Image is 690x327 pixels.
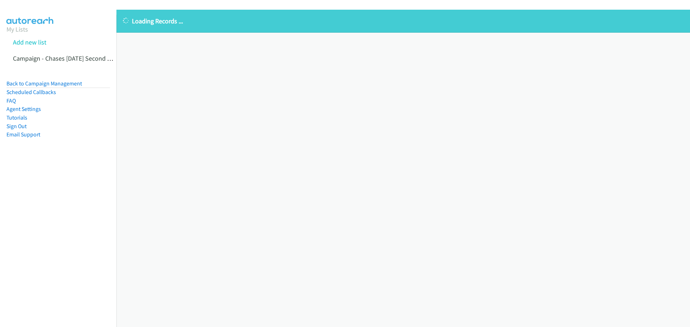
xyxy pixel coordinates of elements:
[6,97,16,104] a: FAQ
[6,89,56,95] a: Scheduled Callbacks
[6,131,40,138] a: Email Support
[123,16,684,26] p: Loading Records ...
[13,38,46,46] a: Add new list
[6,106,41,112] a: Agent Settings
[6,114,27,121] a: Tutorials
[6,123,27,130] a: Sign Out
[13,54,132,62] a: Campaign - Chases [DATE] Second Attempts
[6,25,28,33] a: My Lists
[6,80,82,87] a: Back to Campaign Management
